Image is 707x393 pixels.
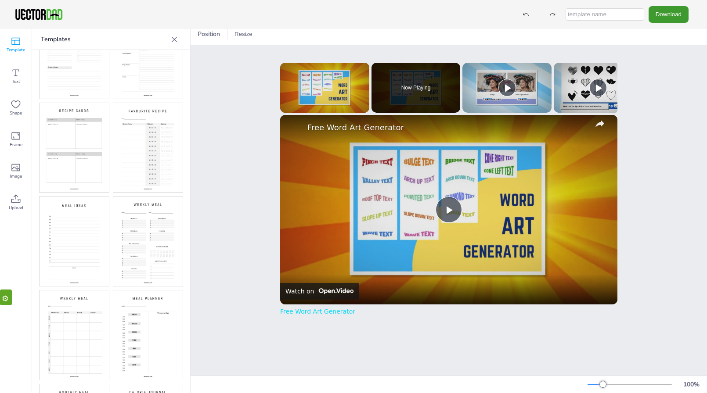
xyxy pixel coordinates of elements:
[681,380,702,389] div: 100 %
[40,9,109,99] img: meal11.jpg
[40,196,109,286] img: meal15.jpg
[280,63,369,113] div: Video Player
[113,9,183,99] img: meal12.jpg
[231,27,256,41] button: Resize
[40,290,109,380] img: meal3.jpg
[40,103,109,193] img: meal13.jpg
[285,120,303,138] a: channel logo
[498,79,516,96] button: Play
[316,288,353,294] img: Video channel logo
[196,30,222,38] span: Position
[566,8,644,21] input: template name
[285,288,314,295] div: Watch on
[10,110,22,117] span: Shape
[307,123,588,132] a: Free Word Art Generator
[12,78,20,85] span: Text
[10,173,22,180] span: Image
[280,308,355,315] a: Free Word Art Generator
[9,204,23,211] span: Upload
[280,115,617,304] img: video of: Free Word Art Generator
[589,79,607,96] button: Play
[41,29,167,50] p: Templates
[401,85,431,90] span: Now Playing
[113,290,183,380] img: meal4.jpg
[14,8,64,21] img: VectorDad-1.png
[280,283,359,300] a: Watch on Open.Video
[113,103,183,193] img: meal14.jpg
[436,196,462,223] button: Play Video
[7,46,25,54] span: Template
[649,6,689,22] button: Download
[113,196,183,286] img: meal2.jpg
[280,115,617,304] div: Video Player
[592,116,608,132] button: share
[10,141,22,148] span: Frame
